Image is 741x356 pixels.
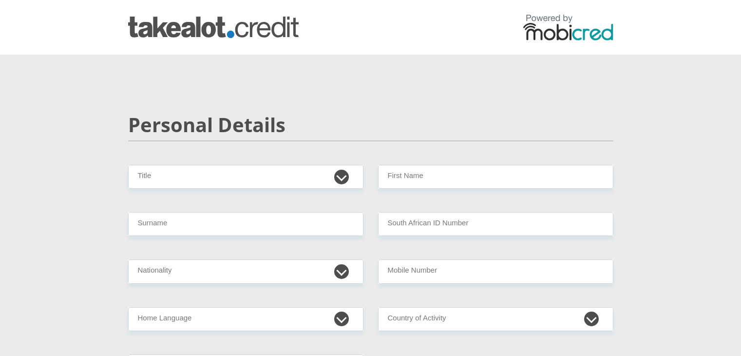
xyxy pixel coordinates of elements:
[523,14,613,40] img: powered by mobicred logo
[128,212,363,236] input: Surname
[378,212,613,236] input: ID Number
[378,165,613,189] input: First Name
[128,17,299,38] img: takealot_credit logo
[128,113,613,137] h2: Personal Details
[378,259,613,283] input: Contact Number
